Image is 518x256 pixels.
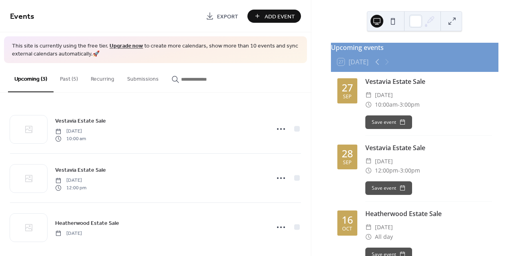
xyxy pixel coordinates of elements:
span: Export [217,12,238,21]
span: [DATE] [375,157,393,166]
a: Export [200,10,244,23]
div: ​ [365,232,372,242]
div: Upcoming events [331,43,498,52]
a: Vestavia Estate Sale [55,116,106,125]
a: Heatherwood Estate Sale [55,218,119,228]
span: [DATE] [375,222,393,232]
span: Vestavia Estate Sale [55,117,106,125]
a: Vestavia Estate Sale [55,165,106,175]
span: [DATE] [55,230,82,237]
div: Sep [343,160,352,165]
span: - [398,166,400,175]
div: 16 [342,215,353,225]
div: Oct [342,226,352,232]
button: Upcoming (3) [8,63,54,92]
div: ​ [365,166,372,175]
button: Add Event [247,10,301,23]
div: Sep [343,94,352,99]
span: Add Event [265,12,295,21]
button: Save event [365,181,412,195]
span: 10:00 am [55,135,86,142]
div: Vestavia Estate Sale [365,143,492,153]
span: 3:00pm [400,100,420,109]
div: Heatherwood Estate Sale [365,209,492,218]
span: - [398,100,400,109]
span: This site is currently using the free tier. to create more calendars, show more than 10 events an... [12,42,299,58]
div: ​ [365,90,372,100]
div: 27 [342,83,353,93]
button: Save event [365,115,412,129]
span: 12:00pm [375,166,398,175]
span: All day [375,232,393,242]
button: Past (5) [54,63,84,91]
span: [DATE] [55,128,86,135]
div: ​ [365,100,372,109]
span: [DATE] [375,90,393,100]
div: ​ [365,222,372,232]
span: Events [10,9,34,24]
span: 3:00pm [400,166,420,175]
span: 12:00 pm [55,184,86,191]
button: Submissions [121,63,165,91]
div: ​ [365,157,372,166]
a: Upgrade now [110,41,143,52]
div: 28 [342,149,353,159]
span: [DATE] [55,177,86,184]
span: 10:00am [375,100,398,109]
div: Vestavia Estate Sale [365,77,492,86]
span: Heatherwood Estate Sale [55,219,119,227]
button: Recurring [84,63,121,91]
